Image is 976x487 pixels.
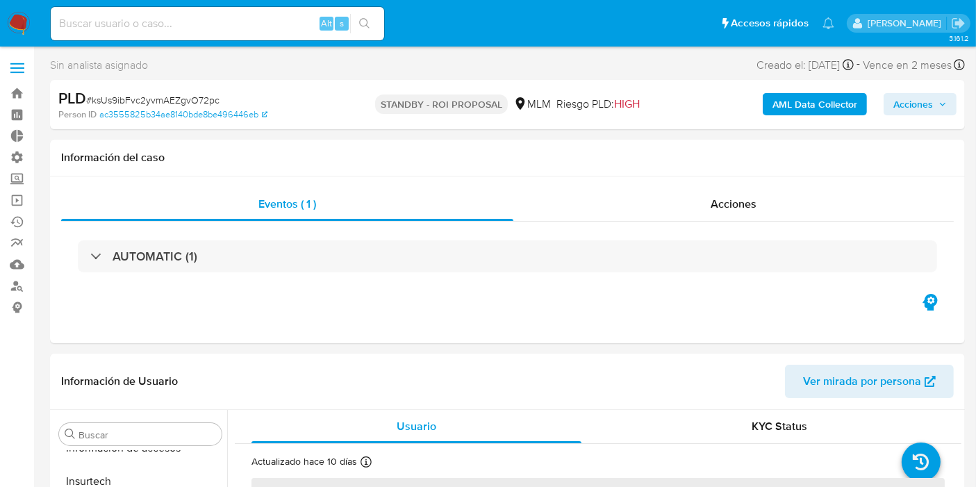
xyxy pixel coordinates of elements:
span: Eventos ( 1 ) [258,196,316,212]
h1: Información del caso [61,151,954,165]
a: Salir [951,16,966,31]
b: AML Data Collector [772,93,857,115]
p: Actualizado hace 10 días [251,455,357,468]
span: Usuario [397,418,436,434]
button: Acciones [884,93,957,115]
span: s [340,17,344,30]
input: Buscar [78,429,216,441]
h1: Información de Usuario [61,374,178,388]
span: Acciones [711,196,756,212]
input: Buscar usuario o caso... [51,15,384,33]
p: STANDBY - ROI PROPOSAL [375,94,508,114]
a: Notificaciones [822,17,834,29]
b: Person ID [58,108,97,121]
span: Sin analista asignado [50,58,148,73]
div: AUTOMATIC (1) [78,240,937,272]
span: Ver mirada por persona [803,365,921,398]
div: Creado el: [DATE] [756,56,854,74]
b: PLD [58,87,86,109]
span: Alt [321,17,332,30]
button: Ver mirada por persona [785,365,954,398]
button: search-icon [350,14,379,33]
span: Riesgo PLD: [556,97,640,112]
span: Vence en 2 meses [863,58,952,73]
span: - [857,56,860,74]
p: carlos.obholz@mercadolibre.com [868,17,946,30]
button: Buscar [65,429,76,440]
div: MLM [513,97,551,112]
a: ac3555825b34ae8140bde8be496446eb [99,108,267,121]
span: # ksUs9ibFvc2yvmAEZgvO72pc [86,93,220,107]
button: AML Data Collector [763,93,867,115]
span: HIGH [614,96,640,112]
span: KYC Status [752,418,808,434]
span: Acciones [893,93,933,115]
span: Accesos rápidos [731,16,809,31]
h3: AUTOMATIC (1) [113,249,197,264]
